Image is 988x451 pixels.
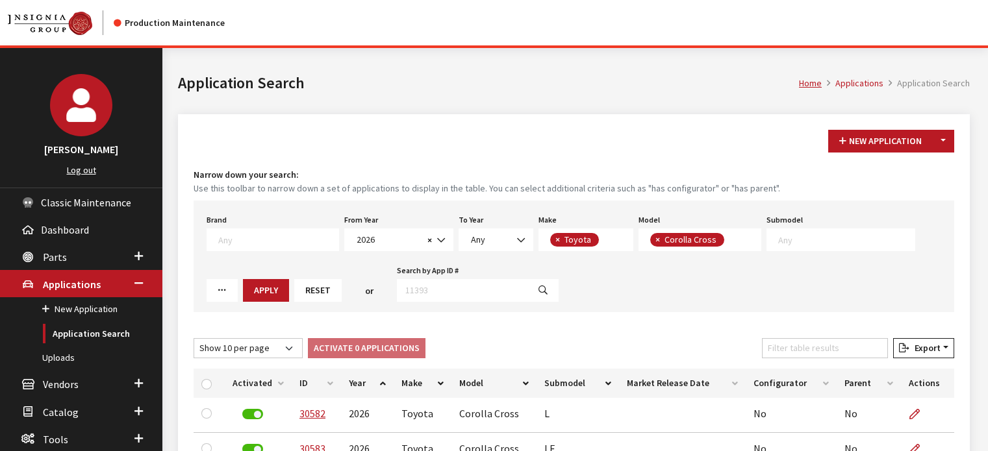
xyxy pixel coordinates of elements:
[427,234,432,246] span: ×
[467,233,525,247] span: Any
[537,369,619,398] th: Submodel: activate to sort column ascending
[242,409,263,419] label: Deactivate Application
[218,234,338,245] textarea: Search
[41,223,89,236] span: Dashboard
[341,398,394,433] td: 2026
[344,228,453,251] span: 2026
[746,369,837,398] th: Configurator: activate to sort column ascending
[451,398,537,433] td: Corolla Cross
[746,398,837,433] td: No
[901,369,954,398] th: Actions
[13,141,149,157] h3: [PERSON_NAME]
[837,398,900,433] td: No
[650,233,663,247] button: Remove item
[762,338,888,358] input: Filter table results
[639,214,660,226] label: Model
[292,369,341,398] th: ID: activate to sort column ascending
[67,164,96,176] a: Log out
[778,234,915,245] textarea: Search
[550,233,563,247] button: Remove item
[394,398,451,433] td: Toyota
[619,369,745,398] th: Market Release Date: activate to sort column ascending
[909,398,931,430] a: Edit Application
[43,378,79,391] span: Vendors
[893,338,954,358] button: Export
[397,265,459,276] label: Search by App ID #
[43,433,68,446] span: Tools
[459,214,483,226] label: To Year
[663,234,720,245] span: Corolla Cross
[365,284,374,298] span: or
[397,279,528,302] input: 11393
[655,234,660,245] span: ×
[194,168,954,182] h4: Narrow down your search:
[555,234,560,245] span: ×
[394,369,451,398] th: Make: activate to sort column ascending
[43,250,67,263] span: Parts
[837,369,900,398] th: Parent: activate to sort column ascending
[178,71,799,95] h1: Application Search
[537,398,619,433] td: L
[225,369,292,398] th: Activated: activate to sort column ascending
[538,214,557,226] label: Make
[114,16,225,30] div: Production Maintenance
[471,234,485,245] span: Any
[459,228,533,251] span: Any
[799,77,822,89] a: Home
[294,279,342,302] button: Reset
[243,279,289,302] button: Apply
[563,234,594,245] span: Toyota
[344,214,378,226] label: From Year
[822,77,883,90] li: Applications
[883,77,970,90] li: Application Search
[43,406,79,419] span: Catalog
[424,233,432,248] button: Remove all items
[8,10,114,35] a: Insignia Group logo
[8,12,92,35] img: Catalog Maintenance
[650,233,724,247] li: Corolla Cross
[341,369,394,398] th: Year: activate to sort column ascending
[909,342,941,354] span: Export
[50,74,112,136] img: Kirsten Dart
[451,369,537,398] th: Model: activate to sort column ascending
[828,130,933,152] button: New Application
[194,182,954,195] small: Use this toolbar to narrow down a set of applications to display in the table. You can select add...
[766,214,803,226] label: Submodel
[41,196,131,209] span: Classic Maintenance
[602,235,609,247] textarea: Search
[43,278,101,291] span: Applications
[728,235,735,247] textarea: Search
[550,233,599,247] li: Toyota
[353,233,424,247] span: 2026
[207,214,227,226] label: Brand
[299,407,325,420] a: 30582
